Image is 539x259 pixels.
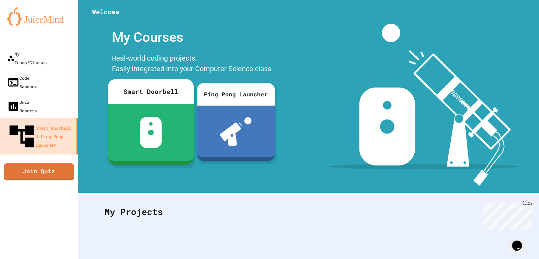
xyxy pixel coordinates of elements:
[4,163,74,180] a: Join Quiz
[7,50,47,67] div: My Teams/Classes
[7,74,37,91] div: Code Sandbox
[7,7,71,26] img: logo-orange.svg
[480,200,532,230] iframe: chat widget
[329,24,518,186] img: banner-image-my-projects.png
[140,117,162,148] img: sdb-white.svg
[509,231,532,252] iframe: chat widget
[7,122,74,151] div: Smart Doorbell & Ping Pong Launcher
[220,117,251,146] img: ppl-with-ball.png
[3,3,49,45] div: Chat with us now!Close
[108,24,278,51] div: My Courses
[108,51,278,78] div: Real-world coding projects. Easily integrated into your Computer Science class.
[108,79,194,104] div: Smart Doorbell
[7,98,37,115] div: Quiz Reports
[197,83,275,106] div: Ping Pong Launcher
[97,198,520,226] div: My Projects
